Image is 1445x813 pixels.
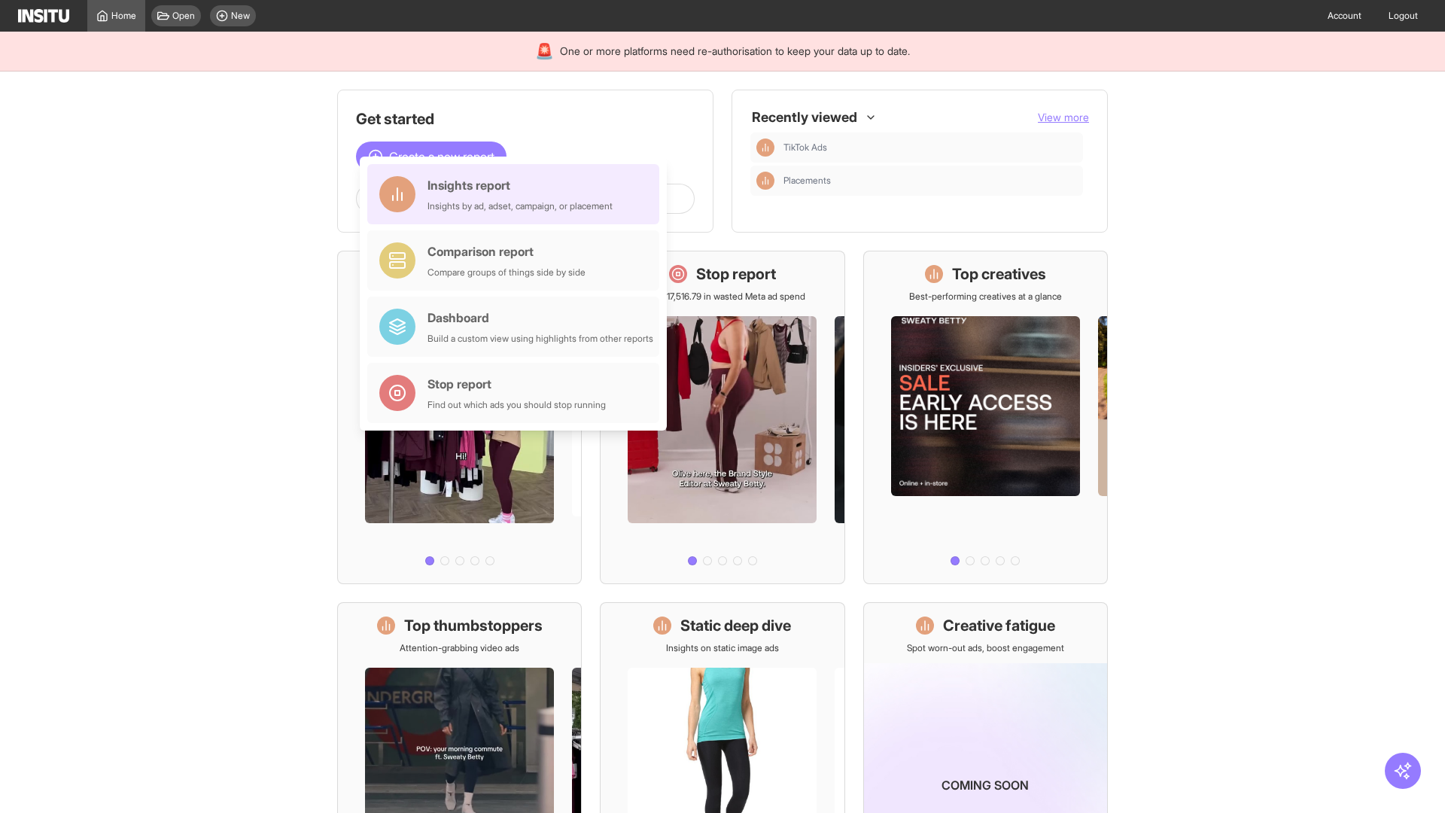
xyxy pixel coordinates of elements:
span: TikTok Ads [783,142,1077,154]
div: 🚨 [535,41,554,62]
div: Compare groups of things side by side [427,266,586,279]
span: Placements [783,175,831,187]
span: Home [111,10,136,22]
span: Create a new report [389,148,494,166]
div: Comparison report [427,242,586,260]
h1: Top creatives [952,263,1046,285]
a: Top creativesBest-performing creatives at a glance [863,251,1108,584]
p: Attention-grabbing video ads [400,642,519,654]
h1: Get started [356,108,695,129]
button: View more [1038,110,1089,125]
h1: Top thumbstoppers [404,615,543,636]
div: Find out which ads you should stop running [427,399,606,411]
button: Create a new report [356,142,507,172]
a: Stop reportSave £17,516.79 in wasted Meta ad spend [600,251,844,584]
span: One or more platforms need re-authorisation to keep your data up to date. [560,44,910,59]
span: Placements [783,175,1077,187]
div: Dashboard [427,309,653,327]
img: Logo [18,9,69,23]
h1: Stop report [696,263,776,285]
span: Open [172,10,195,22]
p: Insights on static image ads [666,642,779,654]
span: View more [1038,111,1089,123]
div: Build a custom view using highlights from other reports [427,333,653,345]
a: What's live nowSee all active ads instantly [337,251,582,584]
p: Save £17,516.79 in wasted Meta ad spend [640,291,805,303]
div: Insights [756,172,774,190]
span: TikTok Ads [783,142,827,154]
span: New [231,10,250,22]
div: Insights report [427,176,613,194]
p: Best-performing creatives at a glance [909,291,1062,303]
div: Insights by ad, adset, campaign, or placement [427,200,613,212]
div: Stop report [427,375,606,393]
h1: Static deep dive [680,615,791,636]
div: Insights [756,139,774,157]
